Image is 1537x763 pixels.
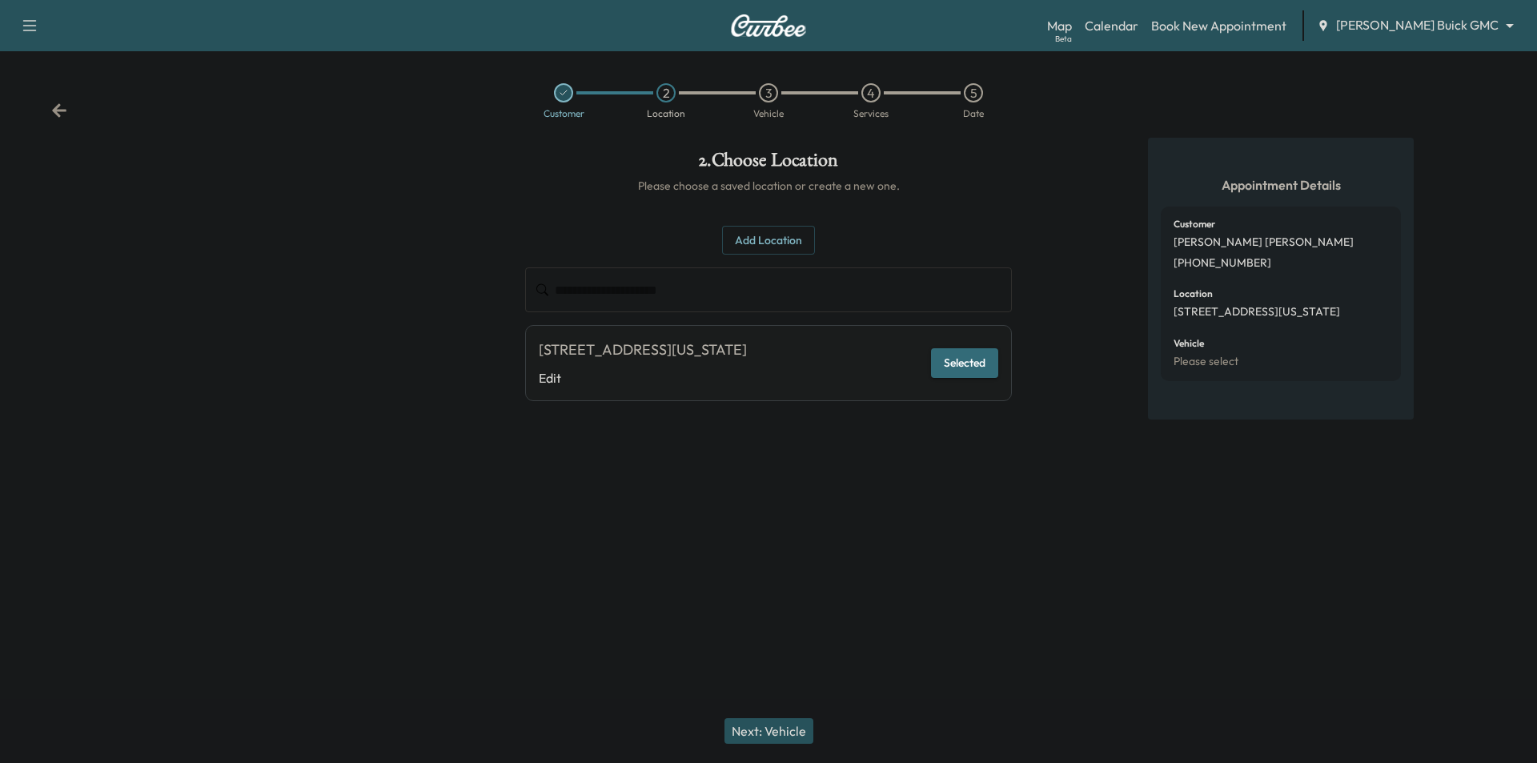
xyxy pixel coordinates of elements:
div: 5 [964,83,983,102]
div: Vehicle [753,109,784,118]
p: [STREET_ADDRESS][US_STATE] [1174,305,1340,319]
h6: Location [1174,289,1213,299]
a: Edit [539,368,747,388]
div: [STREET_ADDRESS][US_STATE] [539,339,747,361]
button: Selected [931,348,998,378]
h6: Please choose a saved location or create a new one. [525,178,1012,194]
div: Date [963,109,984,118]
div: 3 [759,83,778,102]
h6: Vehicle [1174,339,1204,348]
div: 4 [861,83,881,102]
img: Curbee Logo [730,14,807,37]
p: [PERSON_NAME] [PERSON_NAME] [1174,235,1354,250]
h6: Customer [1174,219,1215,229]
div: Back [51,102,67,118]
a: MapBeta [1047,16,1072,35]
div: Customer [544,109,584,118]
a: Calendar [1085,16,1138,35]
a: Book New Appointment [1151,16,1286,35]
button: Add Location [722,226,815,255]
div: Services [853,109,889,118]
h5: Appointment Details [1161,176,1401,194]
p: [PHONE_NUMBER] [1174,256,1271,271]
div: Beta [1055,33,1072,45]
h1: 2 . Choose Location [525,151,1012,178]
p: Please select [1174,355,1238,369]
div: 2 [656,83,676,102]
button: Next: Vehicle [724,718,813,744]
span: [PERSON_NAME] Buick GMC [1336,16,1499,34]
div: Location [647,109,685,118]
